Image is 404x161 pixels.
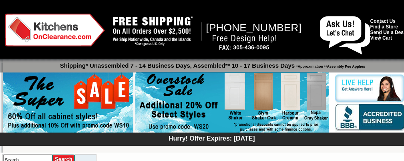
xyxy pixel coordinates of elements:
[295,62,365,68] span: *Approximation **Assembly Fee Applies
[5,14,105,46] img: Kitchens on Clearance Logo
[370,24,398,30] a: Find a Store
[370,35,392,41] a: View Cart
[206,22,301,34] span: [PHONE_NUMBER]
[370,18,396,24] a: Contact Us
